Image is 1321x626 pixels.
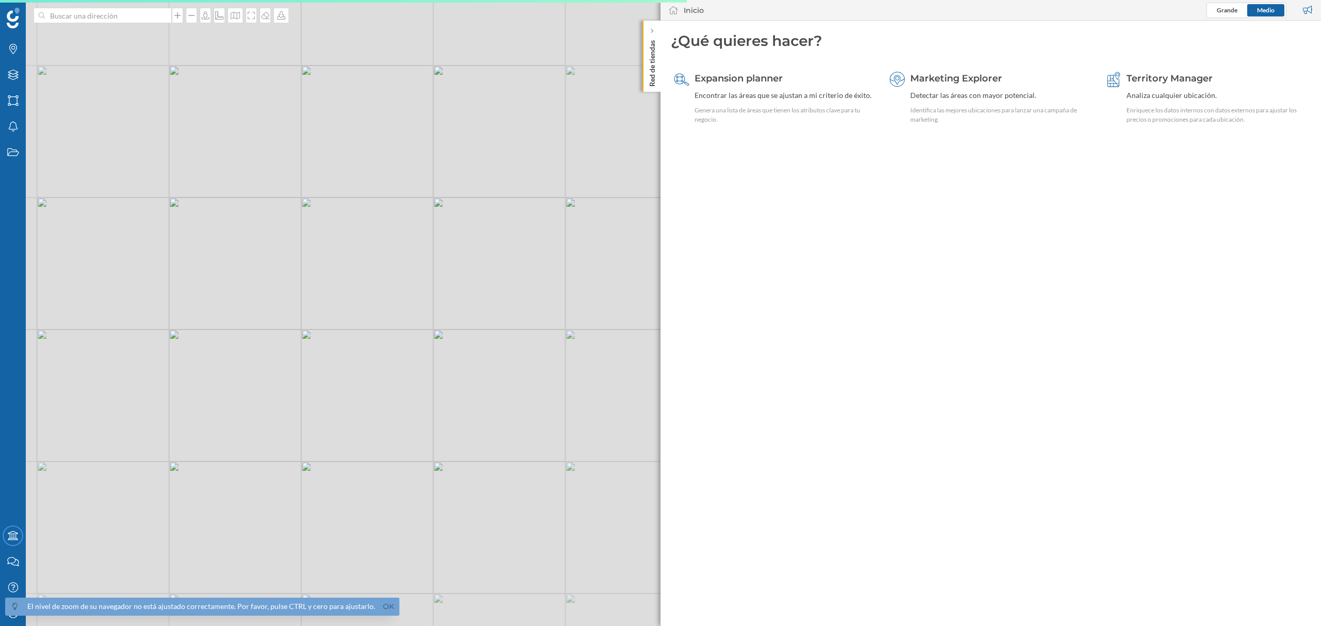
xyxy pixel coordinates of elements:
div: Analiza cualquier ubicación. [1126,90,1308,101]
div: Identifica las mejores ubicaciones para lanzar una campaña de marketing. [910,106,1091,124]
span: Expansion planner [695,73,783,84]
div: ¿Qué quieres hacer? [671,31,1311,51]
img: explorer.svg [890,72,905,87]
div: Encontrar las áreas que se ajustan a mi criterio de éxito. [695,90,876,101]
span: Medio [1257,6,1275,14]
div: Detectar las áreas con mayor potencial. [910,90,1091,101]
img: search-areas.svg [674,72,689,87]
img: Geoblink Logo [7,8,20,28]
img: territory-manager.svg [1106,72,1121,87]
div: Inicio [684,5,704,15]
div: El nivel de zoom de su navegador no está ajustado correctamente. Por favor, pulse CTRL y cero par... [27,601,375,612]
span: Grande [1217,6,1237,14]
div: Genera una lista de áreas que tienen los atributos clave para tu negocio. [695,106,876,124]
div: Enriquece los datos internos con datos externos para ajustar los precios o promociones para cada ... [1126,106,1308,124]
p: Red de tiendas [647,36,657,87]
a: Ok [380,601,397,613]
span: Territory Manager [1126,73,1213,84]
span: Marketing Explorer [910,73,1002,84]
